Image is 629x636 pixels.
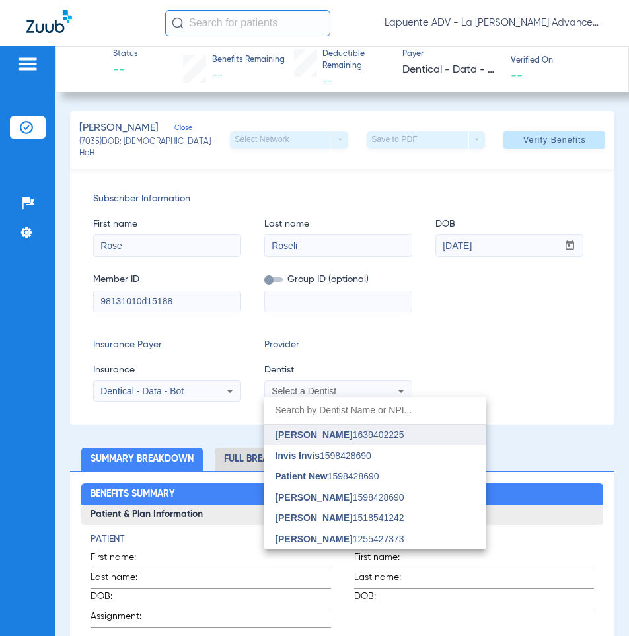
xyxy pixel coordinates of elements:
span: 1598428690 [275,493,404,502]
span: 1598428690 [275,472,379,481]
span: 1639402225 [275,430,404,439]
span: [PERSON_NAME] [275,512,352,523]
span: 1518541242 [275,513,404,522]
span: Invis Invis [275,450,320,461]
span: [PERSON_NAME] [275,492,352,503]
span: [PERSON_NAME] [275,534,352,544]
span: Patient New [275,471,327,481]
span: [PERSON_NAME] [275,429,352,440]
input: dropdown search [264,397,486,424]
span: 1255427373 [275,534,404,544]
iframe: Chat Widget [563,573,629,636]
span: 1598428690 [275,451,371,460]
